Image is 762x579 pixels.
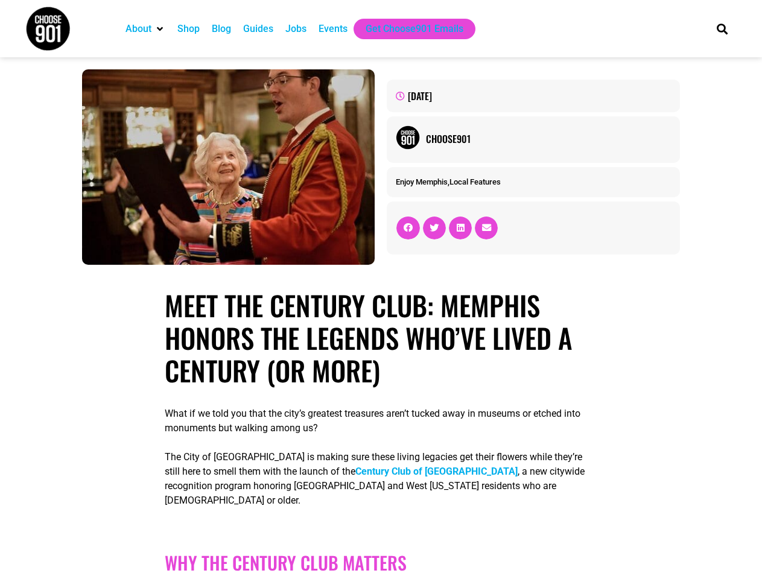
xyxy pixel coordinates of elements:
div: Search [712,19,732,39]
div: Share on email [475,217,498,239]
div: Share on facebook [396,217,419,239]
a: Century Club of [GEOGRAPHIC_DATA] [355,466,518,477]
a: Local Features [449,177,501,186]
a: Choose901 [426,131,670,146]
div: About [119,19,171,39]
div: Share on linkedin [449,217,472,239]
p: The City of [GEOGRAPHIC_DATA] is making sure these living legacies get their flowers while they’r... [165,450,598,508]
a: Events [319,22,348,36]
a: Shop [177,22,200,36]
a: About [125,22,151,36]
p: What if we told you that the city’s greatest treasures aren’t tucked away in museums or etched in... [165,407,598,435]
nav: Main nav [119,19,696,39]
img: Picture of Choose901 [396,125,420,150]
a: Get Choose901 Emails [366,22,463,36]
h2: Why the Century Club Matters [165,552,598,574]
img: An elderly woman smiles and looks up at a man in a red uniform holding a menu or document in a re... [82,69,375,265]
a: Jobs [285,22,306,36]
time: [DATE] [408,89,432,103]
div: Share on twitter [423,217,446,239]
a: Blog [212,22,231,36]
span: , [396,177,501,186]
h1: Meet the Century Club: Memphis Honors the Legends Who’ve Lived a Century (or More) [165,289,598,387]
a: Enjoy Memphis [396,177,448,186]
a: Guides [243,22,273,36]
